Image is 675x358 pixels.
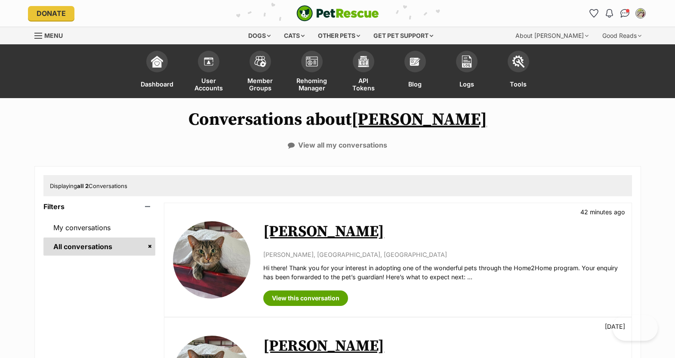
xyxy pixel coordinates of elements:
a: Rehoming Manager [286,46,338,98]
span: Tools [510,77,527,92]
span: API Tokens [348,77,379,92]
a: Dashboard [131,46,183,98]
a: All conversations [43,238,156,256]
span: User Accounts [194,77,224,92]
a: Logs [441,46,493,98]
a: View all my conversations [288,141,387,149]
span: Member Groups [245,77,275,92]
header: Filters [43,203,156,210]
a: PetRescue [296,5,379,22]
div: Dogs [242,27,277,44]
a: User Accounts [183,46,234,98]
a: API Tokens [338,46,389,98]
img: group-profile-icon-3fa3cf56718a62981997c0bc7e787c4b2cf8bcc04b72c1350f741eb67cf2f40e.svg [306,56,318,67]
span: Displaying Conversations [50,182,127,189]
div: Cats [278,27,311,44]
img: tools-icon-677f8b7d46040df57c17cb185196fc8e01b2b03676c49af7ba82c462532e62ee.svg [512,56,524,68]
a: Member Groups [234,46,286,98]
button: Notifications [603,6,616,20]
img: members-icon-d6bcda0bfb97e5ba05b48644448dc2971f67d37433e5abca221da40c41542bd5.svg [203,56,215,68]
a: Conversations [618,6,632,20]
div: Good Reads [596,27,647,44]
img: logs-icon-5bf4c29380941ae54b88474b1138927238aebebbc450bc62c8517511492d5a22.svg [461,56,473,68]
button: My account [634,6,647,20]
span: Menu [44,32,63,39]
div: About [PERSON_NAME] [509,27,595,44]
img: logo-cat-932fe2b9b8326f06289b0f2fb663e598f794de774fb13d1741a6617ecf9a85b4.svg [296,5,379,22]
a: View this conversation [263,290,348,306]
div: Get pet support [367,27,439,44]
a: My conversations [43,219,156,237]
p: 42 minutes ago [580,207,625,216]
iframe: Help Scout Beacon - Open [613,315,658,341]
span: Blog [408,77,422,92]
img: Bobby [173,221,250,299]
span: Rehoming Manager [296,77,327,92]
strong: all 2 [77,182,89,189]
a: Tools [493,46,544,98]
img: notifications-46538b983faf8c2785f20acdc204bb7945ddae34d4c08c2a6579f10ce5e182be.svg [606,9,613,18]
span: Dashboard [141,77,173,92]
a: Blog [389,46,441,98]
p: [DATE] [605,322,625,331]
img: blogs-icon-e71fceff818bbaa76155c998696f2ea9b8fc06abc828b24f45ee82a475c2fd99.svg [409,56,421,68]
p: Hi there! Thank you for your interest in adopting one of the wonderful pets through the Home2Home... [263,263,623,282]
img: api-icon-849e3a9e6f871e3acf1f60245d25b4cd0aad652aa5f5372336901a6a67317bd8.svg [358,56,370,68]
ul: Account quick links [587,6,647,20]
a: [PERSON_NAME] [263,336,384,356]
a: Menu [34,27,69,43]
img: Bryony Copeland profile pic [636,9,645,18]
img: team-members-icon-5396bd8760b3fe7c0b43da4ab00e1e3bb1a5d9ba89233759b79545d2d3fc5d0d.svg [254,56,266,67]
img: chat-41dd97257d64d25036548639549fe6c8038ab92f7586957e7f3b1b290dea8141.svg [620,9,629,18]
a: Favourites [587,6,601,20]
p: [PERSON_NAME], [GEOGRAPHIC_DATA], [GEOGRAPHIC_DATA] [263,250,623,259]
a: [PERSON_NAME] [351,109,487,130]
div: Other pets [312,27,366,44]
span: Logs [459,77,474,92]
img: dashboard-icon-eb2f2d2d3e046f16d808141f083e7271f6b2e854fb5c12c21221c1fb7104beca.svg [151,56,163,68]
a: [PERSON_NAME] [263,222,384,241]
a: Donate [28,6,74,21]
